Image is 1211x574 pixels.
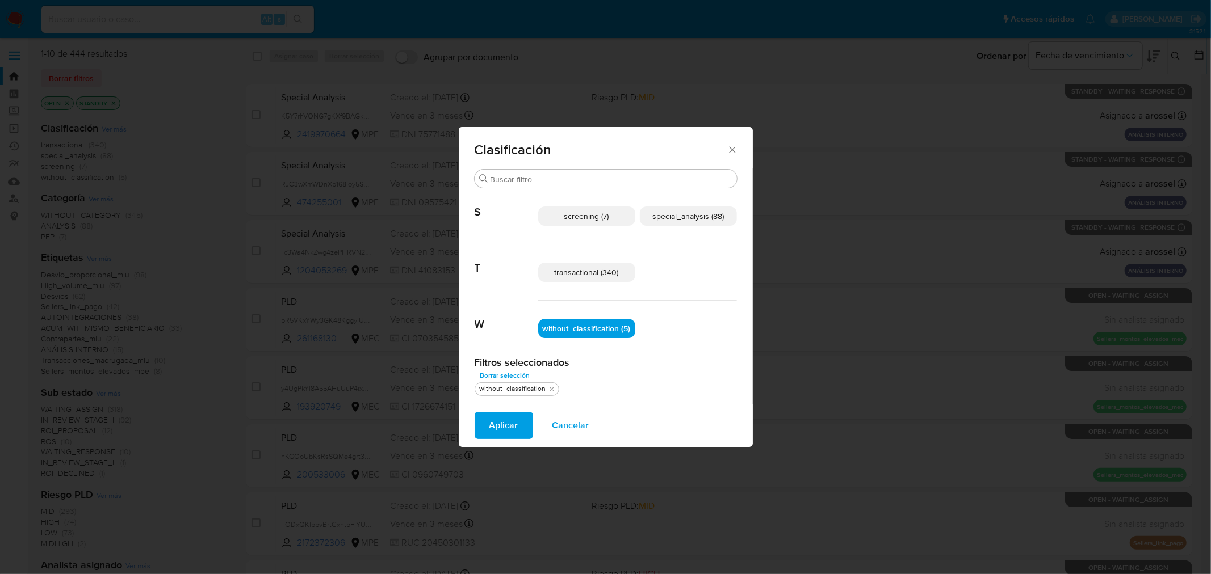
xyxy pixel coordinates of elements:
div: screening (7) [538,206,635,226]
span: W [475,301,538,331]
span: Borrar selección [480,370,530,381]
button: Buscar [479,174,488,183]
button: Aplicar [475,412,533,439]
button: Cerrar [727,144,737,154]
span: Clasificación [475,143,727,157]
div: special_analysis (88) [640,206,737,226]
h2: Filtros seleccionados [475,356,737,369]
span: screening (7) [564,210,609,222]
span: special_analysis (88) [652,210,724,222]
div: without_classification [477,384,548,394]
span: Cancelar [552,413,589,438]
span: transactional (340) [555,267,619,278]
span: S [475,188,538,219]
span: without_classification (5) [543,323,631,334]
div: transactional (340) [538,263,635,282]
button: Cancelar [538,412,604,439]
div: without_classification (5) [538,319,635,338]
button: quitar without_classification [547,385,556,394]
button: Borrar selección [475,369,536,382]
span: T [475,244,538,275]
span: Aplicar [489,413,518,438]
input: Buscar filtro [491,174,732,184]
